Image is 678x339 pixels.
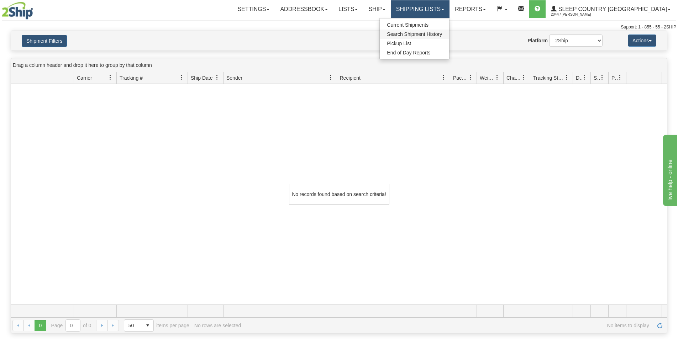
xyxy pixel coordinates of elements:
[22,35,67,47] button: Shipment Filters
[387,22,429,28] span: Current Shipments
[527,37,548,44] label: Platform
[77,74,92,81] span: Carrier
[391,0,450,18] a: Shipping lists
[518,71,530,84] a: Charge filter column settings
[142,320,153,331] span: select
[533,74,564,81] span: Tracking Status
[380,48,449,57] a: End of Day Reports
[325,71,337,84] a: Sender filter column settings
[2,24,676,30] div: Support: 1 - 855 - 55 - 2SHIP
[387,31,442,37] span: Search Shipment History
[628,35,656,47] button: Actions
[387,41,411,46] span: Pickup List
[11,58,667,72] div: grid grouping header
[380,30,449,39] a: Search Shipment History
[191,74,212,81] span: Ship Date
[333,0,363,18] a: Lists
[120,74,143,81] span: Tracking #
[491,71,503,84] a: Weight filter column settings
[124,319,154,332] span: Page sizes drop down
[380,39,449,48] a: Pickup List
[578,71,590,84] a: Delivery Status filter column settings
[211,71,223,84] a: Ship Date filter column settings
[275,0,333,18] a: Addressbook
[546,0,676,18] a: Sleep Country [GEOGRAPHIC_DATA] 2044 / [PERSON_NAME]
[561,71,573,84] a: Tracking Status filter column settings
[2,2,33,20] img: logo2044.jpg
[380,20,449,30] a: Current Shipments
[175,71,188,84] a: Tracking # filter column settings
[611,74,617,81] span: Pickup Status
[450,0,491,18] a: Reports
[480,74,495,81] span: Weight
[614,71,626,84] a: Pickup Status filter column settings
[35,320,46,331] span: Page 0
[596,71,608,84] a: Shipment Issues filter column settings
[226,74,242,81] span: Sender
[453,74,468,81] span: Packages
[662,133,677,206] iframe: chat widget
[194,323,241,328] div: No rows are selected
[506,74,521,81] span: Charge
[594,74,600,81] span: Shipment Issues
[557,6,667,12] span: Sleep Country [GEOGRAPHIC_DATA]
[232,0,275,18] a: Settings
[124,319,189,332] span: items per page
[5,4,66,13] div: live help - online
[289,184,389,205] div: No records found based on search criteria!
[363,0,390,18] a: Ship
[246,323,649,328] span: No items to display
[340,74,361,81] span: Recipient
[438,71,450,84] a: Recipient filter column settings
[576,74,582,81] span: Delivery Status
[654,320,666,331] a: Refresh
[104,71,116,84] a: Carrier filter column settings
[551,11,604,18] span: 2044 / [PERSON_NAME]
[464,71,477,84] a: Packages filter column settings
[128,322,138,329] span: 50
[51,319,91,332] span: Page of 0
[387,50,430,55] span: End of Day Reports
